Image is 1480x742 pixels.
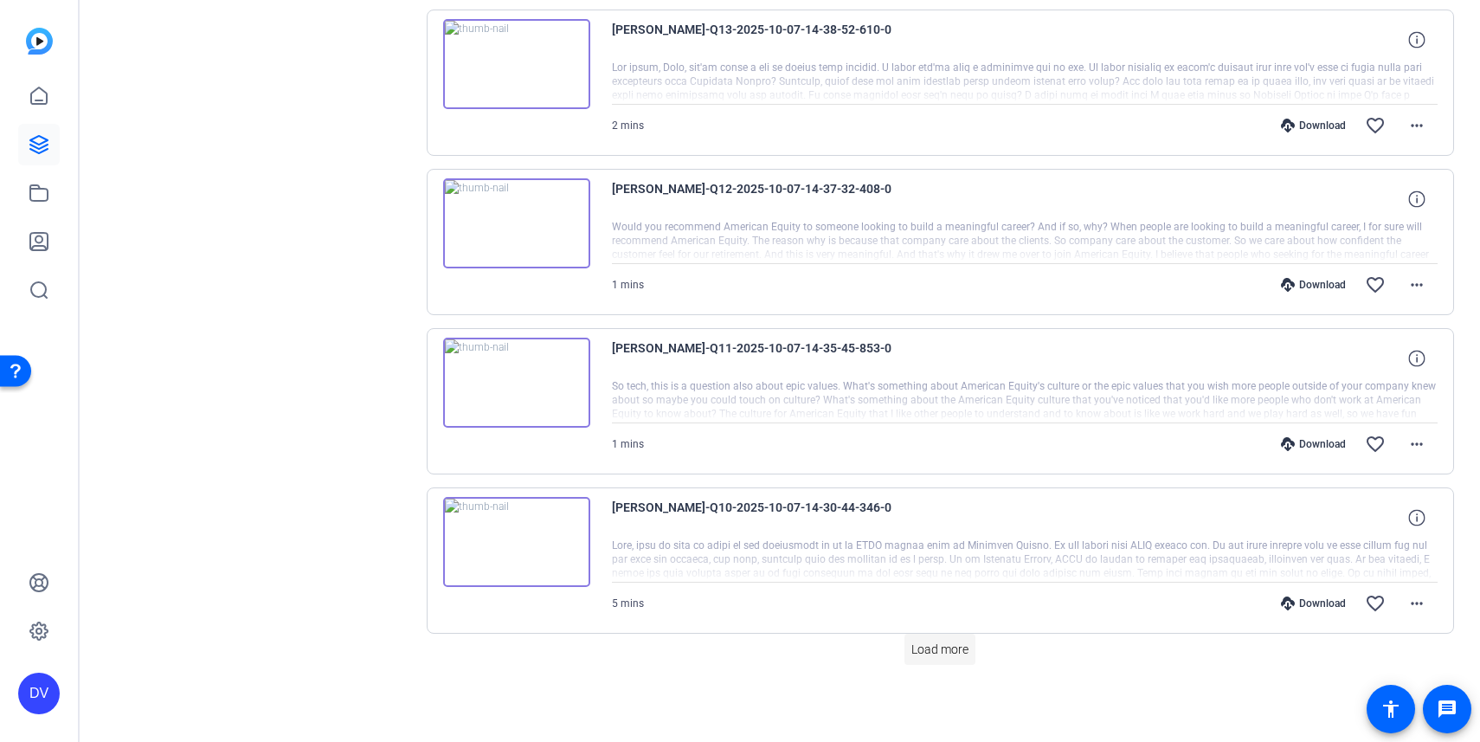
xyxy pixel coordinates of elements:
img: thumb-nail [443,19,590,109]
button: Load more [904,634,975,665]
img: thumb-nail [443,497,590,587]
div: Download [1272,119,1355,132]
span: 1 mins [612,279,644,291]
span: [PERSON_NAME]-Q13-2025-10-07-14-38-52-610-0 [612,19,932,61]
span: 1 mins [612,438,644,450]
mat-icon: more_horiz [1406,274,1427,295]
mat-icon: more_horiz [1406,434,1427,455]
mat-icon: more_horiz [1406,593,1427,614]
div: Download [1272,278,1355,292]
mat-icon: favorite_border [1365,274,1386,295]
span: 5 mins [612,597,644,610]
div: DV [18,673,60,714]
span: Load more [911,641,968,659]
span: [PERSON_NAME]-Q11-2025-10-07-14-35-45-853-0 [612,338,932,379]
span: 2 mins [612,119,644,132]
div: Download [1272,437,1355,451]
span: [PERSON_NAME]-Q12-2025-10-07-14-37-32-408-0 [612,178,932,220]
div: Download [1272,597,1355,610]
img: blue-gradient.svg [26,28,53,55]
mat-icon: favorite_border [1365,434,1386,455]
mat-icon: accessibility [1380,699,1401,719]
img: thumb-nail [443,178,590,268]
mat-icon: favorite_border [1365,593,1386,614]
mat-icon: favorite_border [1365,115,1386,136]
mat-icon: message [1437,699,1457,719]
mat-icon: more_horiz [1406,115,1427,136]
span: [PERSON_NAME]-Q10-2025-10-07-14-30-44-346-0 [612,497,932,539]
img: thumb-nail [443,338,590,428]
